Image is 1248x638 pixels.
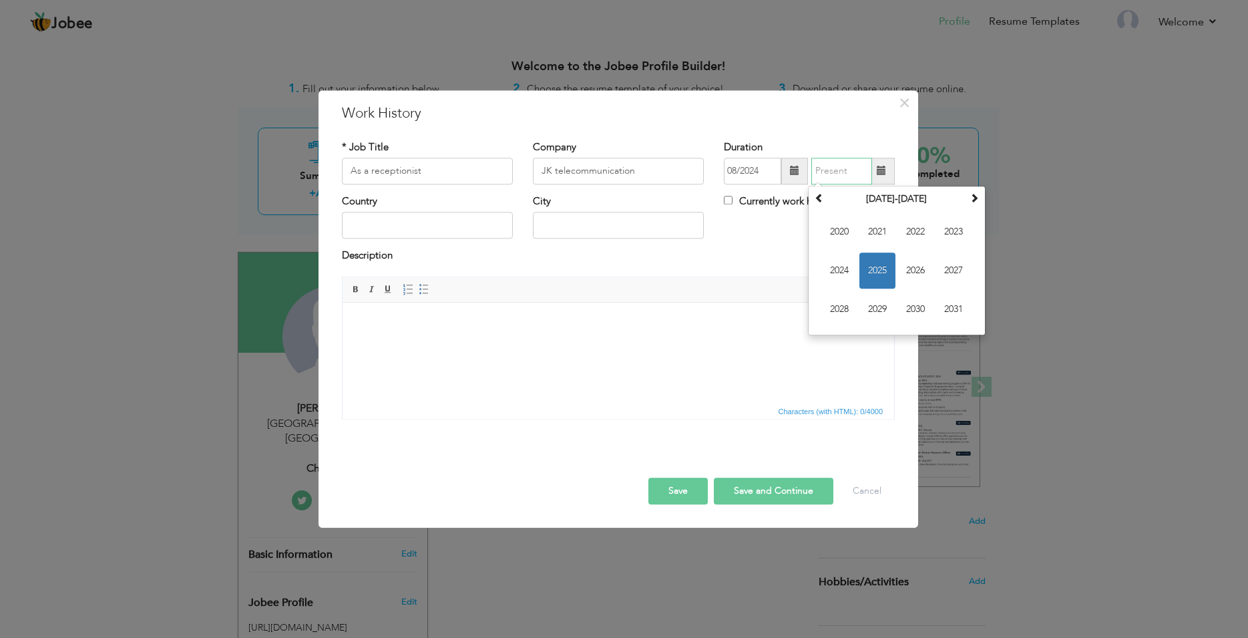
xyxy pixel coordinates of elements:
label: Country [342,194,377,208]
span: Characters (with HTML): 0/4000 [776,406,886,418]
button: Save and Continue [714,478,833,504]
div: Statistics [776,406,887,418]
label: City [533,194,551,208]
span: 2022 [897,214,933,250]
h3: Work History [342,104,895,124]
a: Insert/Remove Bulleted List [417,282,431,297]
th: Select Decade [827,189,966,209]
span: 2028 [821,291,857,327]
span: 2021 [859,214,895,250]
input: From [724,158,781,184]
span: 2020 [821,214,857,250]
span: 2031 [935,291,972,327]
button: Save [648,478,708,504]
label: Duration [724,140,763,154]
button: Cancel [839,478,895,504]
span: × [899,91,910,115]
a: Italic [365,282,379,297]
span: 2030 [897,291,933,327]
span: 2024 [821,253,857,289]
input: Present [811,158,872,184]
span: 2027 [935,253,972,289]
iframe: Rich Text Editor, workEditor [343,303,894,403]
span: 2023 [935,214,972,250]
span: 2025 [859,253,895,289]
span: Previous Decade [815,193,824,202]
span: Next Decade [970,193,979,202]
label: Company [533,140,576,154]
a: Underline [381,282,395,297]
a: Bold [349,282,363,297]
input: Currently work here [724,196,733,204]
span: 2026 [897,253,933,289]
label: Description [342,249,393,263]
span: 2029 [859,291,895,327]
button: Close [893,92,915,114]
label: * Job Title [342,140,389,154]
a: Insert/Remove Numbered List [401,282,415,297]
label: Currently work here [724,194,826,208]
